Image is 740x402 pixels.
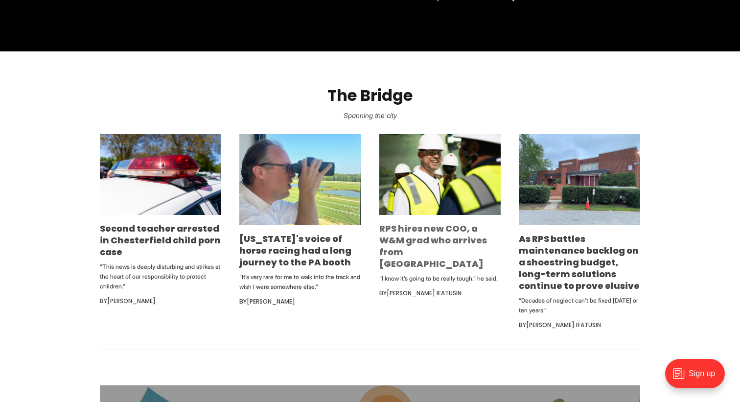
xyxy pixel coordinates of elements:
[16,87,724,105] h2: The Bridge
[526,321,601,329] a: [PERSON_NAME] Ifatusin
[16,109,724,122] p: Spanning the city
[519,233,640,292] a: As RPS battles maintenance backlog on a shoestring budget, long-term solutions continue to prove ...
[107,297,156,305] a: [PERSON_NAME]
[100,134,221,215] img: Second teacher arrested in Chesterfield child porn case
[519,319,640,331] div: By
[657,354,740,402] iframe: portal-trigger
[519,296,640,315] p: “Decades of neglect can’t be fixed [DATE] or ten years.”
[239,233,351,268] a: [US_STATE]'s voice of horse racing had a long journey to the PA booth
[387,289,462,297] a: [PERSON_NAME] Ifatusin
[239,134,361,225] img: Virginia's voice of horse racing had a long journey to the PA booth
[379,134,501,215] img: RPS hires new COO, a W&M grad who arrives from Indianapolis
[100,222,221,258] a: Second teacher arrested in Chesterfield child porn case
[247,297,295,306] a: [PERSON_NAME]
[379,222,487,270] a: RPS hires new COO, a W&M grad who arrives from [GEOGRAPHIC_DATA]
[379,274,501,284] p: “I know it’s going to be really tough.” he said.
[379,287,501,299] div: By
[100,295,221,307] div: By
[519,134,640,225] img: As RPS battles maintenance backlog on a shoestring budget, long-term solutions continue to prove ...
[239,296,361,307] div: By
[100,262,221,291] p: "This news is deeply disturbing and strikes at the heart of our responsibility to protect children."
[239,272,361,292] p: “It’s very rare for me to walk into the track and wish I were somewhere else.”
